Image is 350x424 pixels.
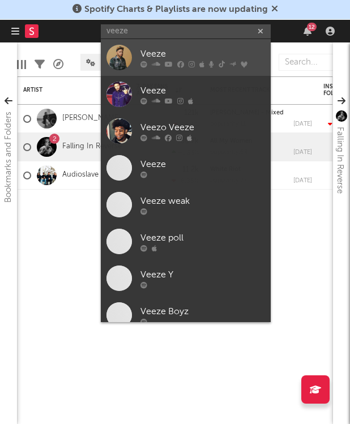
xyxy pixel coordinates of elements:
[101,24,271,38] input: Search for artists
[35,48,45,81] div: Filters
[17,48,26,81] div: Edit Columns
[140,305,265,318] div: Veeze Boyz
[101,223,271,260] a: Veeze poll
[101,186,271,223] a: Veeze weak
[293,149,312,156] div: [DATE]
[62,170,99,180] a: Audioslave
[101,149,271,186] a: Veeze
[140,194,265,208] div: Veeze weak
[101,39,271,76] a: Veeze
[62,114,121,123] a: [PERSON_NAME]
[304,27,311,36] button: 12
[140,157,265,171] div: Veeze
[140,47,265,61] div: Veeze
[101,260,271,297] a: Veeze Y
[101,297,271,333] a: Veeze Boyz
[307,23,317,31] div: 12
[140,268,265,281] div: Veeze Y
[53,48,63,81] div: A&R Pipeline
[293,178,312,184] div: [DATE]
[140,231,265,245] div: Veeze poll
[293,121,312,127] div: [DATE]
[271,5,278,14] span: Dismiss
[333,127,347,194] div: Falling In Reverse
[2,112,15,203] div: Bookmarks and Folders
[140,121,265,134] div: Veezo Veeze
[140,84,265,97] div: Veeze
[84,5,268,14] span: Spotify Charts & Playlists are now updating
[101,113,271,149] a: Veezo Veeze
[101,76,271,113] a: Veeze
[62,142,122,152] a: Falling In Reverse
[23,87,108,93] div: Artist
